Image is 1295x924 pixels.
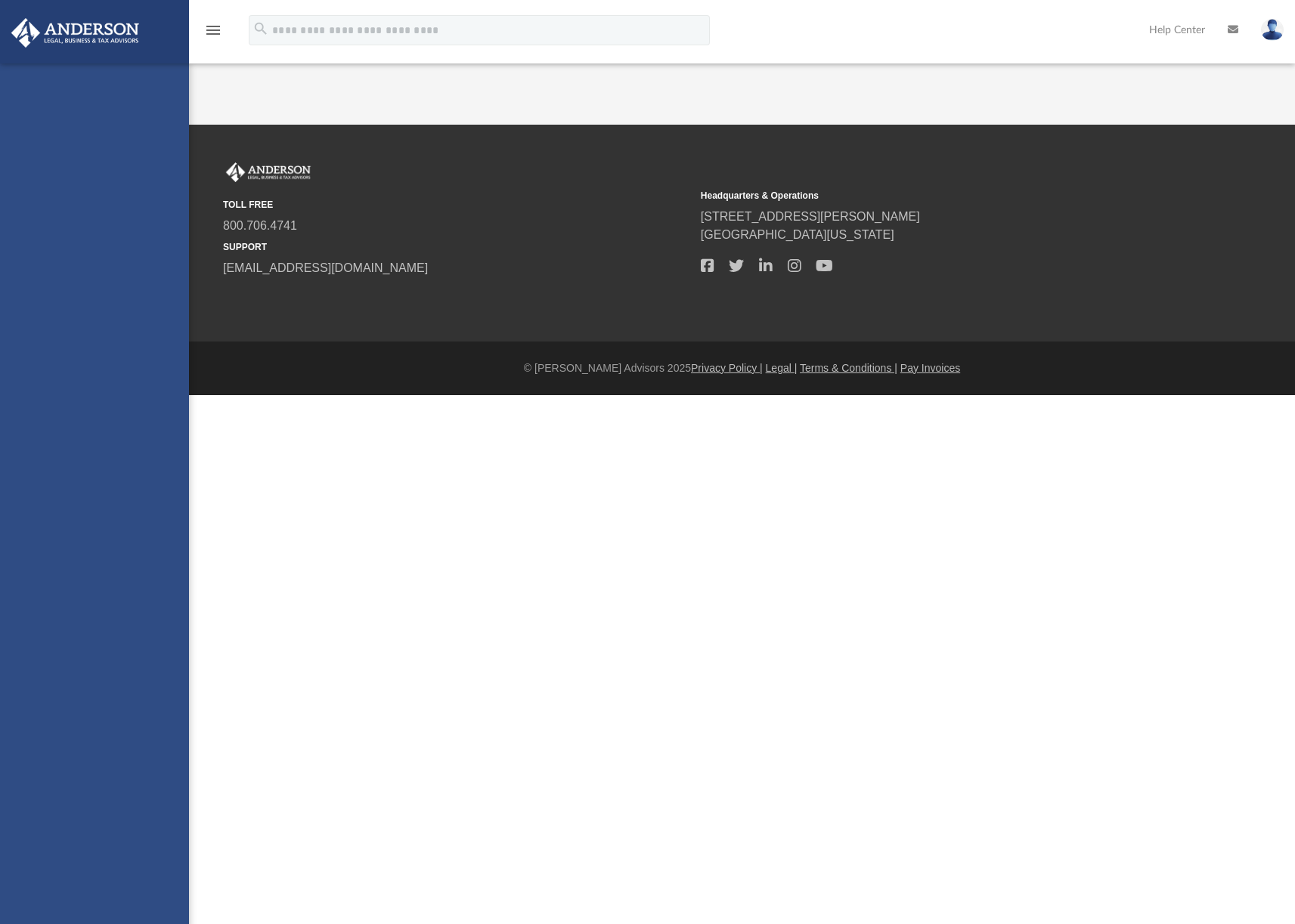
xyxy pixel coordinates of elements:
a: Privacy Policy | [691,362,763,374]
small: SUPPORT [223,240,690,254]
a: 800.706.4741 [223,219,297,232]
small: TOLL FREE [223,198,690,212]
i: menu [204,21,222,39]
a: menu [204,29,222,39]
img: User Pic [1261,19,1284,41]
small: Headquarters & Operations [701,189,1168,202]
i: search [252,20,269,37]
div: © [PERSON_NAME] Advisors 2025 [189,360,1295,376]
a: [STREET_ADDRESS][PERSON_NAME] [701,210,920,223]
img: Anderson Advisors Platinum Portal [223,162,314,182]
a: Legal | [766,362,798,374]
img: Anderson Advisors Platinum Portal [7,18,144,48]
a: [GEOGRAPHIC_DATA][US_STATE] [701,228,894,241]
a: Terms & Conditions | [800,362,897,374]
a: [EMAIL_ADDRESS][DOMAIN_NAME] [223,261,428,274]
a: Pay Invoices [900,362,960,374]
